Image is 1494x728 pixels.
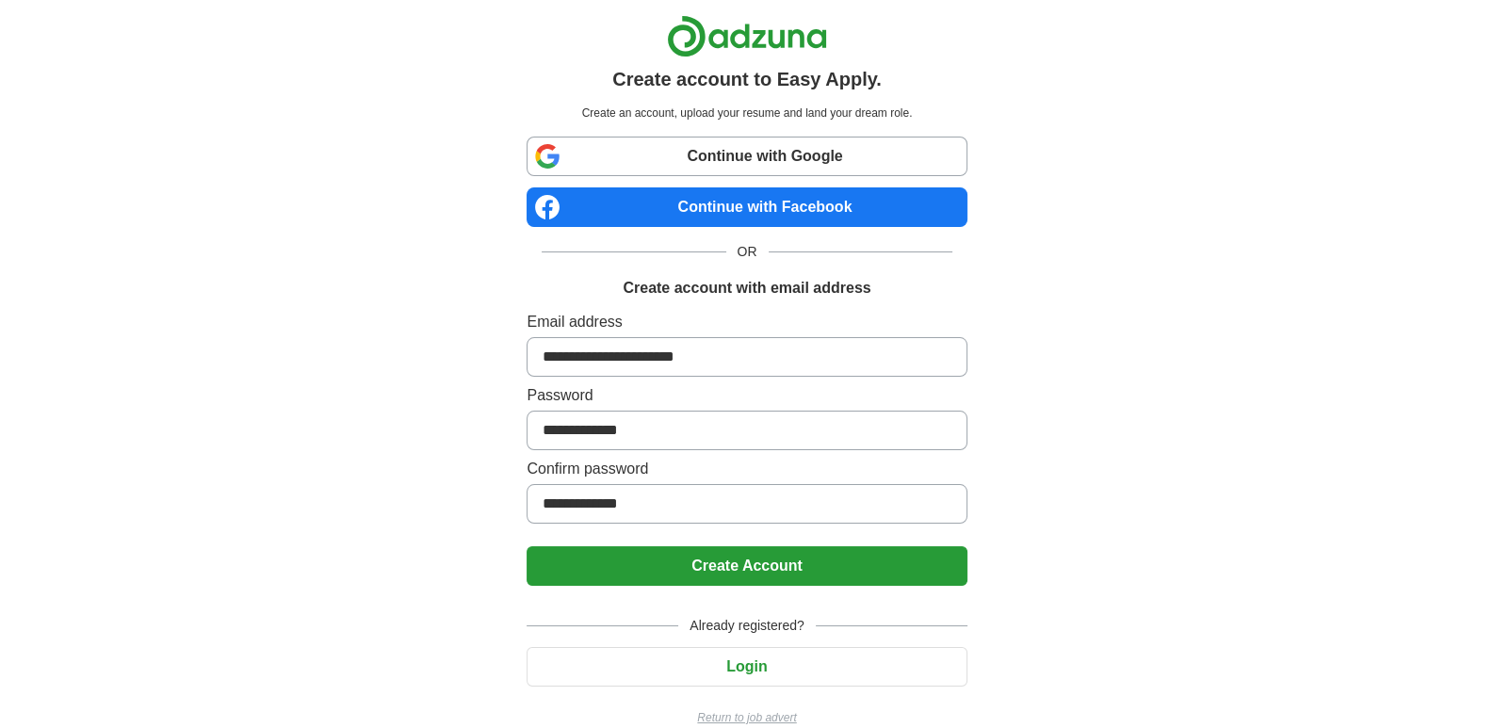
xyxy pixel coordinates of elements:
[527,384,966,407] label: Password
[527,546,966,586] button: Create Account
[612,65,882,93] h1: Create account to Easy Apply.
[527,187,966,227] a: Continue with Facebook
[527,709,966,726] a: Return to job advert
[527,647,966,687] button: Login
[527,311,966,333] label: Email address
[678,616,815,636] span: Already registered?
[623,277,870,299] h1: Create account with email address
[527,137,966,176] a: Continue with Google
[527,458,966,480] label: Confirm password
[527,658,966,674] a: Login
[530,105,963,121] p: Create an account, upload your resume and land your dream role.
[726,242,769,262] span: OR
[667,15,827,57] img: Adzuna logo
